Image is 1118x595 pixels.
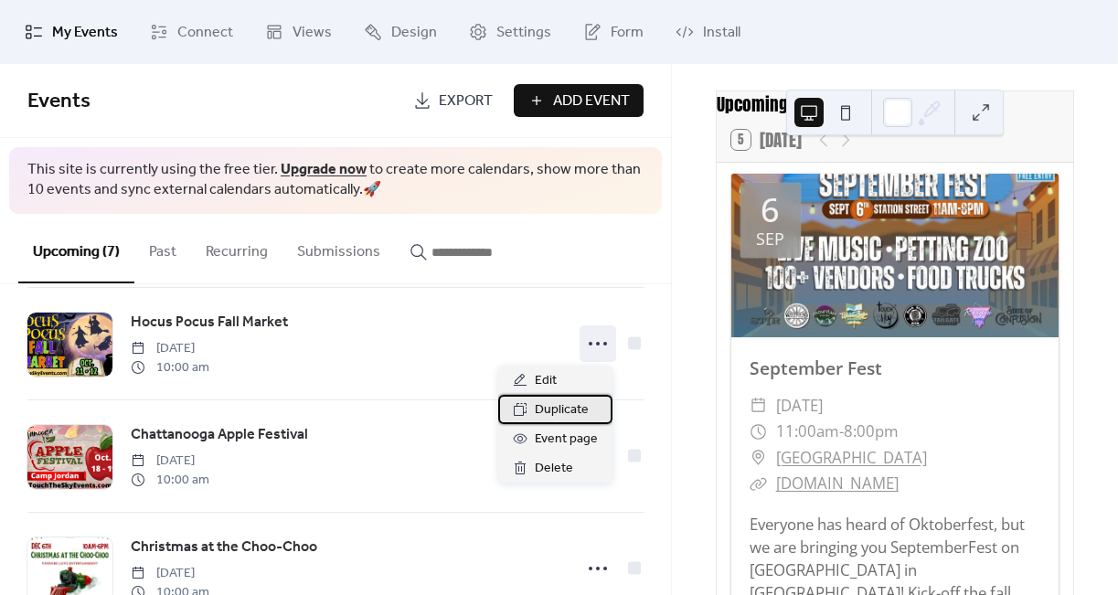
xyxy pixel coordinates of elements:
[131,536,317,559] a: Christmas at the Choo-Choo
[717,91,1073,118] div: Upcoming events
[776,445,927,472] a: [GEOGRAPHIC_DATA]
[703,22,740,44] span: Install
[750,445,767,472] div: ​
[535,399,589,421] span: Duplicate
[776,393,823,420] span: [DATE]
[535,429,598,451] span: Event page
[282,214,395,282] button: Submissions
[439,90,493,112] span: Export
[839,419,844,445] span: -
[844,419,899,445] span: 8:00pm
[191,214,282,282] button: Recurring
[131,423,308,447] a: Chattanooga Apple Festival
[514,84,644,117] button: Add Event
[131,358,209,377] span: 10:00 am
[750,419,767,445] div: ​
[662,7,754,57] a: Install
[134,214,191,282] button: Past
[535,370,557,392] span: Edit
[131,312,288,334] span: Hocus Pocus Fall Market
[52,22,118,44] span: My Events
[131,564,209,583] span: [DATE]
[750,393,767,420] div: ​
[27,160,644,201] span: This site is currently using the free tier. to create more calendars, show more than 10 events an...
[750,356,882,380] a: September Fest
[776,419,839,445] span: 11:00am
[11,7,132,57] a: My Events
[131,339,209,358] span: [DATE]
[131,537,317,558] span: Christmas at the Choo-Choo
[281,155,367,184] a: Upgrade now
[496,22,551,44] span: Settings
[553,90,630,112] span: Add Event
[131,311,288,335] a: Hocus Pocus Fall Market
[136,7,247,57] a: Connect
[131,471,209,490] span: 10:00 am
[293,22,332,44] span: Views
[18,214,134,283] button: Upcoming (7)
[776,473,899,494] a: [DOMAIN_NAME]
[750,471,767,497] div: ​
[27,81,91,122] span: Events
[761,194,780,227] div: 6
[391,22,437,44] span: Design
[455,7,565,57] a: Settings
[177,22,233,44] span: Connect
[399,84,506,117] a: Export
[756,230,784,247] div: Sep
[535,458,573,480] span: Delete
[350,7,451,57] a: Design
[131,424,308,446] span: Chattanooga Apple Festival
[570,7,657,57] a: Form
[131,452,209,471] span: [DATE]
[251,7,346,57] a: Views
[611,22,644,44] span: Form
